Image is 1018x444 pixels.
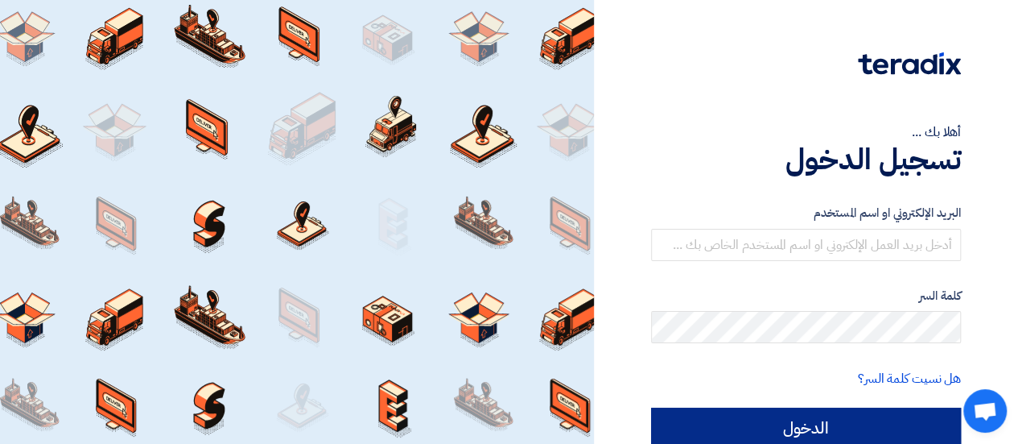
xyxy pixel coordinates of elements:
label: كلمة السر [651,287,961,305]
div: Open chat [963,389,1007,433]
div: أهلا بك ... [651,122,961,142]
input: أدخل بريد العمل الإلكتروني او اسم المستخدم الخاص بك ... [651,229,961,261]
img: Teradix logo [858,52,961,75]
label: البريد الإلكتروني او اسم المستخدم [651,204,961,222]
a: هل نسيت كلمة السر؟ [858,369,961,388]
h1: تسجيل الدخول [651,142,961,177]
